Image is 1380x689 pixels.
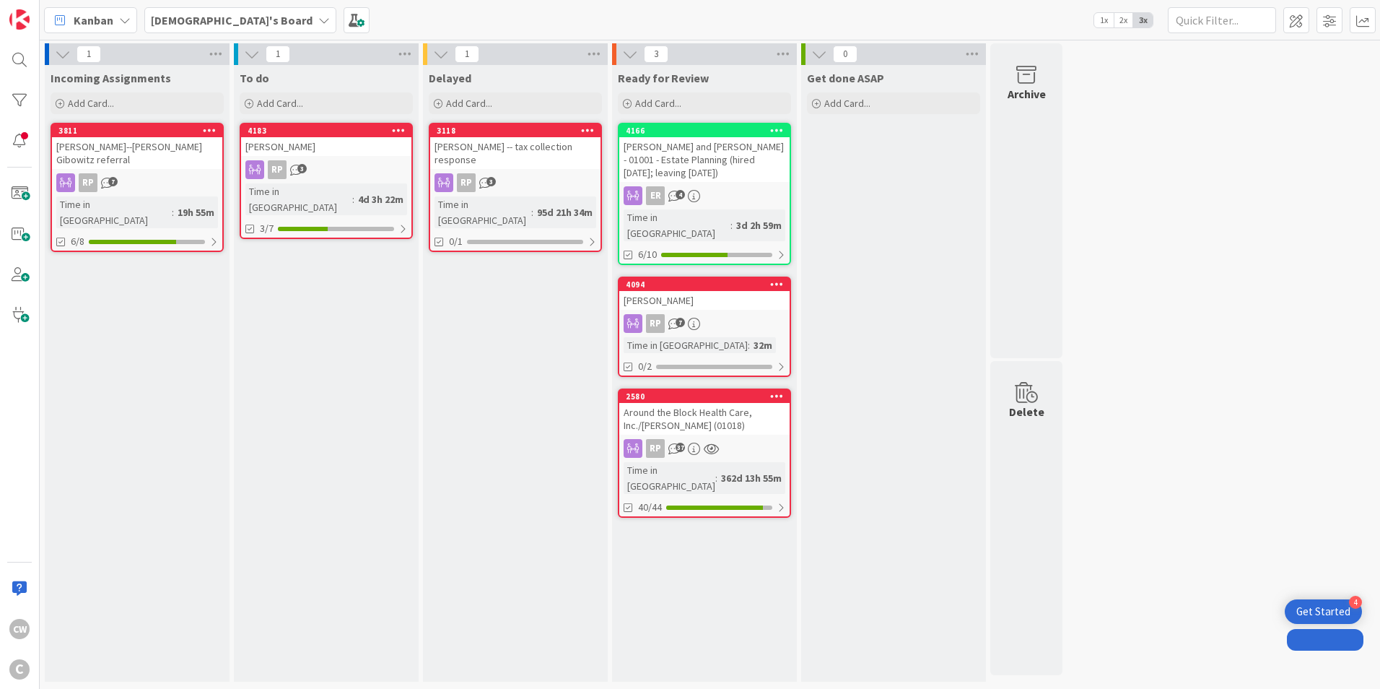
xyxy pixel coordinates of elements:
[245,183,352,215] div: Time in [GEOGRAPHIC_DATA]
[241,137,411,156] div: [PERSON_NAME]
[646,186,665,205] div: ER
[1133,13,1153,27] span: 3x
[1349,596,1362,609] div: 4
[1285,599,1362,624] div: Open Get Started checklist, remaining modules: 4
[619,390,790,403] div: 2580
[354,191,407,207] div: 4d 3h 22m
[619,291,790,310] div: [PERSON_NAME]
[635,97,681,110] span: Add Card...
[151,13,313,27] b: [DEMOGRAPHIC_DATA]'s Board
[430,124,601,137] div: 3118
[449,234,463,249] span: 0/1
[174,204,218,220] div: 19h 55m
[455,45,479,63] span: 1
[646,439,665,458] div: RP
[730,217,733,233] span: :
[9,9,30,30] img: Visit kanbanzone.com
[429,71,471,85] span: Delayed
[624,462,715,494] div: Time in [GEOGRAPHIC_DATA]
[638,500,662,515] span: 40/44
[79,173,97,192] div: RP
[1168,7,1276,33] input: Quick Filter...
[77,45,101,63] span: 1
[619,137,790,182] div: [PERSON_NAME] and [PERSON_NAME] - 01001 - Estate Planning (hired [DATE]; leaving [DATE])
[619,278,790,310] div: 4094[PERSON_NAME]
[108,177,118,186] span: 7
[1094,13,1114,27] span: 1x
[626,279,790,290] div: 4094
[260,221,274,236] span: 3/7
[430,137,601,169] div: [PERSON_NAME] -- tax collection response
[715,470,717,486] span: :
[248,126,411,136] div: 4183
[437,126,601,136] div: 3118
[1114,13,1133,27] span: 2x
[619,278,790,291] div: 4094
[352,191,354,207] span: :
[240,71,269,85] span: To do
[241,124,411,137] div: 4183
[619,186,790,205] div: ER
[644,45,668,63] span: 3
[638,359,652,374] span: 0/2
[52,124,222,137] div: 3811
[626,391,790,402] div: 2580
[297,164,307,173] span: 3
[626,126,790,136] div: 4166
[1009,403,1044,420] div: Delete
[241,124,411,156] div: 4183[PERSON_NAME]
[619,390,790,435] div: 2580Around the Block Health Care, Inc./[PERSON_NAME] (01018)
[676,318,685,327] span: 7
[624,337,748,353] div: Time in [GEOGRAPHIC_DATA]
[430,173,601,192] div: RP
[618,71,709,85] span: Ready for Review
[9,659,30,680] div: C
[733,217,785,233] div: 3d 2h 59m
[241,160,411,179] div: RP
[619,124,790,182] div: 4166[PERSON_NAME] and [PERSON_NAME] - 01001 - Estate Planning (hired [DATE]; leaving [DATE])
[68,97,114,110] span: Add Card...
[750,337,776,353] div: 32m
[619,124,790,137] div: 4166
[457,173,476,192] div: RP
[717,470,785,486] div: 362d 13h 55m
[266,45,290,63] span: 1
[646,314,665,333] div: RP
[430,124,601,169] div: 3118[PERSON_NAME] -- tax collection response
[51,71,171,85] span: Incoming Assignments
[748,337,750,353] span: :
[638,247,657,262] span: 6/10
[533,204,596,220] div: 95d 21h 34m
[434,196,531,228] div: Time in [GEOGRAPHIC_DATA]
[52,173,222,192] div: RP
[486,177,496,186] span: 3
[1296,604,1350,619] div: Get Started
[619,314,790,333] div: RP
[676,443,685,452] span: 37
[619,403,790,435] div: Around the Block Health Care, Inc./[PERSON_NAME] (01018)
[52,137,222,169] div: [PERSON_NAME]--[PERSON_NAME] Gibowitz referral
[676,190,685,199] span: 4
[807,71,884,85] span: Get done ASAP
[624,209,730,241] div: Time in [GEOGRAPHIC_DATA]
[268,160,287,179] div: RP
[531,204,533,220] span: :
[833,45,857,63] span: 0
[1008,85,1046,103] div: Archive
[52,124,222,169] div: 3811[PERSON_NAME]--[PERSON_NAME] Gibowitz referral
[172,204,174,220] span: :
[257,97,303,110] span: Add Card...
[71,234,84,249] span: 6/8
[74,12,113,29] span: Kanban
[446,97,492,110] span: Add Card...
[58,126,222,136] div: 3811
[56,196,172,228] div: Time in [GEOGRAPHIC_DATA]
[619,439,790,458] div: RP
[824,97,870,110] span: Add Card...
[9,619,30,639] div: CW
